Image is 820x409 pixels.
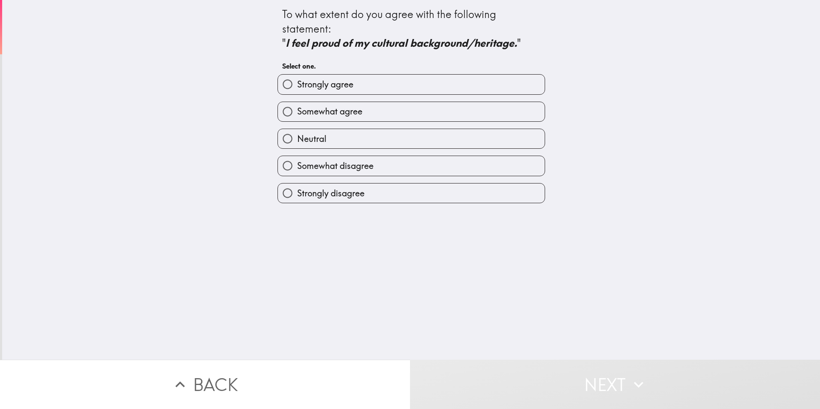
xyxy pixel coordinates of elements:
[297,160,374,172] span: Somewhat disagree
[286,36,517,49] i: I feel proud of my cultural background/heritage.
[297,133,326,145] span: Neutral
[297,78,353,90] span: Strongly agree
[297,187,365,199] span: Strongly disagree
[278,75,545,94] button: Strongly agree
[278,156,545,175] button: Somewhat disagree
[278,129,545,148] button: Neutral
[410,360,820,409] button: Next
[278,102,545,121] button: Somewhat agree
[278,183,545,203] button: Strongly disagree
[297,105,362,117] span: Somewhat agree
[282,7,540,51] div: To what extent do you agree with the following statement: " "
[282,61,540,71] h6: Select one.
